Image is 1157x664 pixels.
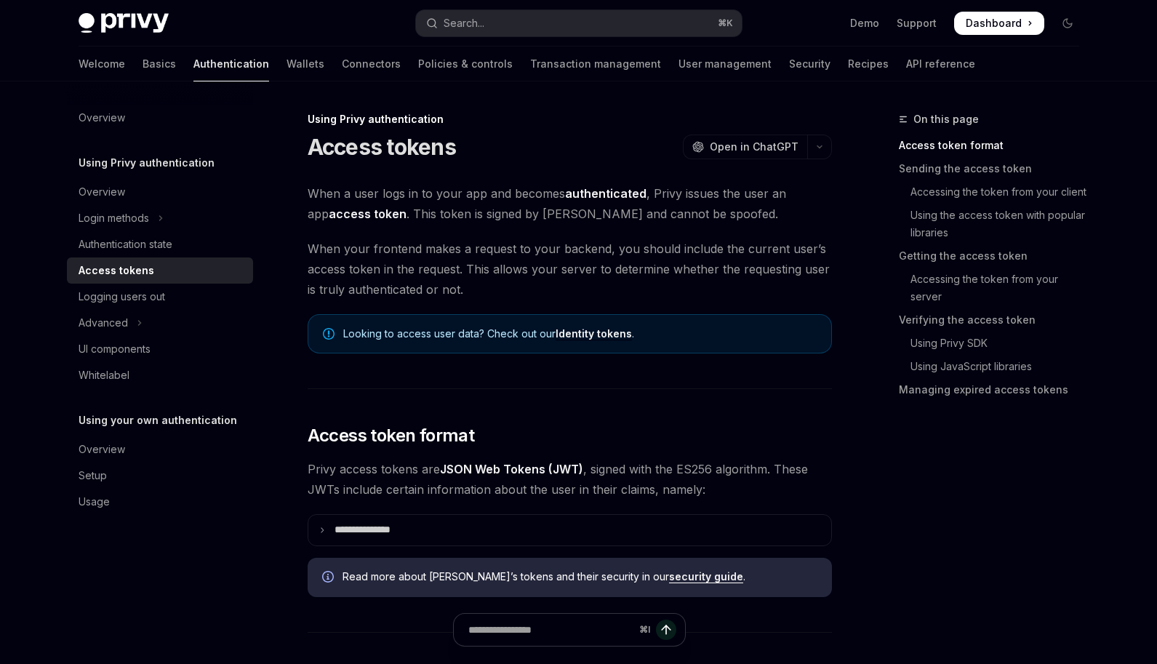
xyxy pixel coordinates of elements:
[79,412,237,429] h5: Using your own authentication
[79,441,125,458] div: Overview
[79,109,125,127] div: Overview
[193,47,269,81] a: Authentication
[287,47,324,81] a: Wallets
[899,157,1091,180] a: Sending the access token
[308,183,832,224] span: When a user logs in to your app and becomes , Privy issues the user an app . This token is signed...
[79,367,129,384] div: Whitelabel
[899,308,1091,332] a: Verifying the access token
[79,236,172,253] div: Authentication state
[67,257,253,284] a: Access tokens
[79,493,110,511] div: Usage
[440,462,583,477] a: JSON Web Tokens (JWT)
[79,340,151,358] div: UI components
[899,134,1091,157] a: Access token format
[789,47,830,81] a: Security
[954,12,1044,35] a: Dashboard
[67,205,253,231] button: Toggle Login methods section
[897,16,937,31] a: Support
[906,47,975,81] a: API reference
[323,328,335,340] svg: Note
[343,569,817,584] span: Read more about [PERSON_NAME]’s tokens and their security in our .
[79,467,107,484] div: Setup
[899,244,1091,268] a: Getting the access token
[678,47,772,81] a: User management
[308,239,832,300] span: When your frontend makes a request to your backend, you should include the current user’s access ...
[718,17,733,29] span: ⌘ K
[308,459,832,500] span: Privy access tokens are , signed with the ES256 algorithm. These JWTs include certain information...
[308,424,475,447] span: Access token format
[899,378,1091,401] a: Managing expired access tokens
[530,47,661,81] a: Transaction management
[329,207,407,221] strong: access token
[67,231,253,257] a: Authentication state
[899,332,1091,355] a: Using Privy SDK
[79,288,165,305] div: Logging users out
[899,180,1091,204] a: Accessing the token from your client
[67,179,253,205] a: Overview
[710,140,798,154] span: Open in ChatGPT
[79,13,169,33] img: dark logo
[418,47,513,81] a: Policies & controls
[468,614,633,646] input: Ask a question...
[342,47,401,81] a: Connectors
[79,262,154,279] div: Access tokens
[656,620,676,640] button: Send message
[683,135,807,159] button: Open in ChatGPT
[416,10,742,36] button: Open search
[343,327,817,341] span: Looking to access user data? Check out our .
[67,463,253,489] a: Setup
[79,154,215,172] h5: Using Privy authentication
[913,111,979,128] span: On this page
[67,362,253,388] a: Whitelabel
[308,134,456,160] h1: Access tokens
[444,15,484,32] div: Search...
[67,489,253,515] a: Usage
[556,327,632,340] a: Identity tokens
[79,47,125,81] a: Welcome
[67,336,253,362] a: UI components
[966,16,1022,31] span: Dashboard
[67,310,253,336] button: Toggle Advanced section
[67,105,253,131] a: Overview
[850,16,879,31] a: Demo
[79,209,149,227] div: Login methods
[899,355,1091,378] a: Using JavaScript libraries
[79,183,125,201] div: Overview
[669,570,743,583] a: security guide
[67,284,253,310] a: Logging users out
[79,314,128,332] div: Advanced
[899,268,1091,308] a: Accessing the token from your server
[322,571,337,585] svg: Info
[67,436,253,463] a: Overview
[848,47,889,81] a: Recipes
[565,186,646,201] strong: authenticated
[899,204,1091,244] a: Using the access token with popular libraries
[308,112,832,127] div: Using Privy authentication
[143,47,176,81] a: Basics
[1056,12,1079,35] button: Toggle dark mode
